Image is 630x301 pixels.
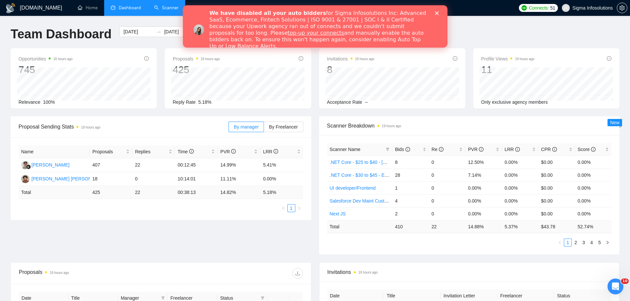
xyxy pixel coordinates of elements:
a: .NET Core - $30 to $45 - Enterprise client - ROW [330,172,430,178]
td: 28 [392,169,429,181]
a: 1 [288,205,295,212]
span: to [156,29,161,34]
div: Proposals [19,268,161,279]
img: upwork-logo.png [522,5,527,11]
td: 8 [392,156,429,169]
td: 425 [90,186,132,199]
td: 0.00% [502,156,538,169]
span: swap-right [156,29,161,34]
td: 0 [429,156,465,169]
span: 10 [621,279,629,284]
span: Connects: [529,4,549,12]
span: 51 [550,4,555,12]
a: 5 [596,239,603,246]
span: PVR [468,147,483,152]
span: Bids [395,147,410,152]
span: Invitations [327,268,611,276]
span: download [293,271,303,276]
img: RG [21,161,29,169]
input: End date [164,28,194,35]
span: Relevance [19,99,40,105]
span: Opportunities [19,55,73,63]
span: info-circle [552,147,557,152]
a: Salesforce Dev Maint Custom - Ignore sales cloud [330,198,433,204]
td: 7.14% [465,169,502,181]
td: 1 [392,181,429,194]
img: gigradar-bm.png [26,165,31,169]
td: 407 [90,158,132,172]
td: 410 [392,220,429,233]
td: 0 [429,207,465,220]
td: 18 [90,172,132,186]
td: 0.00% [260,172,303,186]
li: Next Page [295,204,303,212]
span: info-circle [189,149,194,154]
li: 2 [572,239,580,246]
span: By Freelancer [269,124,298,130]
th: Proposals [90,145,132,158]
span: Acceptance Rate [327,99,362,105]
div: 745 [19,63,73,76]
div: 11 [481,63,534,76]
a: 2 [572,239,579,246]
a: PN[PERSON_NAME] [PERSON_NAME] [21,176,109,181]
span: Scanner Breakdown [327,122,612,130]
a: top-up your connects [105,24,161,31]
td: 00:12:45 [175,158,218,172]
img: logo [5,3,16,14]
span: left [281,206,285,210]
li: Previous Page [279,204,287,212]
td: $ 43.78 [538,220,575,233]
a: 4 [588,239,595,246]
span: info-circle [405,147,410,152]
button: left [556,239,564,246]
span: Proposals [173,55,220,63]
span: info-circle [607,56,611,61]
td: 10:14:01 [175,172,218,186]
span: CPR [541,147,557,152]
th: Replies [132,145,175,158]
span: info-circle [515,147,520,152]
span: -- [365,99,368,105]
div: 425 [173,63,220,76]
span: LRR [263,149,278,154]
td: 0 [429,169,465,181]
td: 22 [429,220,465,233]
span: dashboard [111,5,115,10]
span: Scanner Name [330,147,360,152]
span: info-circle [591,147,596,152]
img: PN [21,175,29,183]
td: 2 [392,207,429,220]
button: right [604,239,611,246]
span: 5.18% [198,99,212,105]
span: Reply Rate [173,99,195,105]
li: Next Page [604,239,611,246]
li: Previous Page [556,239,564,246]
td: 5.18 % [260,186,303,199]
span: Proposal Sending Stats [19,123,229,131]
span: info-circle [273,149,278,154]
span: New [610,120,619,125]
span: Only exclusive agency members [481,99,548,105]
span: PVR [220,149,236,154]
span: info-circle [479,147,483,152]
span: Score [578,147,596,152]
td: $0.00 [538,156,575,169]
span: right [606,241,609,245]
time: 19 hours ago [81,126,100,129]
span: left [558,241,562,245]
td: 14.99% [218,158,260,172]
div: [PERSON_NAME] [31,161,69,169]
a: UI developer/Frontend [330,185,376,191]
span: By manager [234,124,259,130]
td: 0 [429,181,465,194]
td: 00:38:13 [175,186,218,199]
td: $0.00 [538,194,575,207]
span: right [297,206,301,210]
span: filter [161,296,165,300]
span: user [564,6,568,10]
span: Invitations [327,55,374,63]
li: 1 [564,239,572,246]
th: Name [19,145,90,158]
